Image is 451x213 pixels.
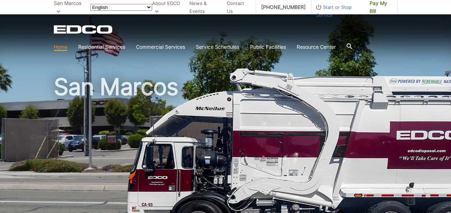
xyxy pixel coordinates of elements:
[136,43,185,51] a: Commercial Services
[196,43,239,51] a: Service Schedules
[90,4,152,11] select: Select a language
[297,43,336,51] a: Resource Center
[250,43,286,51] a: Public Facilities
[78,43,125,51] a: Residential Services
[54,43,67,51] a: Home
[54,25,113,34] a: EDCD logo. Return to the homepage.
